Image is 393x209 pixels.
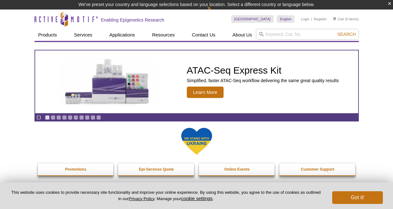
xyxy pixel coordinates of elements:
[333,17,336,20] img: Your Cart
[335,31,358,37] button: Search
[73,115,78,120] a: Go to slide 6
[96,115,101,120] a: Go to slide 10
[35,50,358,113] article: ATAC-Seq Express Kit
[45,115,50,120] a: Go to slide 1
[70,29,96,41] a: Services
[277,15,295,23] a: English
[79,115,84,120] a: Go to slide 7
[311,15,312,23] li: |
[337,32,356,37] span: Search
[187,66,339,75] h2: ATAC-Seq Express Kit
[314,17,327,21] a: Register
[148,29,179,41] a: Resources
[35,50,358,113] a: ATAC-Seq Express Kit ATAC-Seq Express Kit Simplified, faster ATAC-Seq workflow delivering the sam...
[181,196,212,201] button: cookie settings
[187,87,224,98] span: Learn More
[65,167,86,172] strong: Promotions
[51,115,55,120] a: Go to slide 2
[101,17,164,23] h2: Enabling Epigenetics Research
[129,196,154,201] a: Privacy Policy
[68,115,73,120] a: Go to slide 5
[301,167,334,172] strong: Customer Support
[199,163,276,175] a: Online Events
[187,78,339,83] p: Simplified, faster ATAC-Seq workflow delivering the same great quality results
[139,167,174,172] strong: Epi-Services Quote
[333,17,344,21] a: Cart
[91,115,95,120] a: Go to slide 9
[224,167,250,172] strong: Online Events
[62,115,67,120] a: Go to slide 4
[207,5,224,20] img: Change Here
[279,163,356,175] a: Customer Support
[333,15,359,23] li: (0 items)
[56,115,61,120] a: Go to slide 3
[301,17,309,21] a: Login
[256,29,359,40] input: Keyword, Cat. No.
[181,127,212,155] img: We Stand With Ukraine
[332,191,383,204] button: Got it!
[229,29,256,41] a: About Us
[105,29,139,41] a: Applications
[35,29,61,41] a: Products
[231,15,274,23] a: [GEOGRAPHIC_DATA]
[85,115,90,120] a: Go to slide 8
[188,29,219,41] a: Contact Us
[38,163,114,175] a: Promotions
[10,190,322,202] p: This website uses cookies to provide necessary site functionality and improve your online experie...
[55,58,160,106] img: ATAC-Seq Express Kit
[118,163,195,175] a: Epi-Services Quote
[36,115,41,120] a: Toggle autoplay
